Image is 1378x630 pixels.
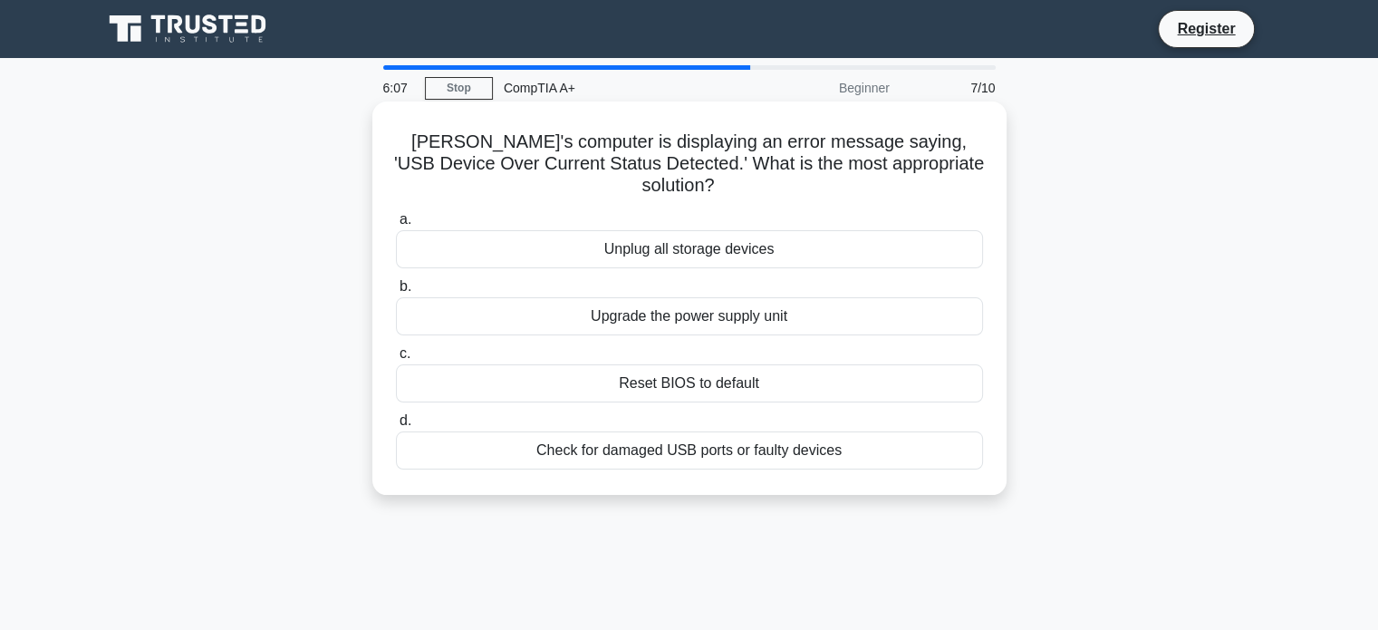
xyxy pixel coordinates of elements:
div: Upgrade the power supply unit [396,297,983,335]
span: a. [400,211,411,227]
div: Reset BIOS to default [396,364,983,402]
span: c. [400,345,410,361]
div: Unplug all storage devices [396,230,983,268]
span: d. [400,412,411,428]
div: 7/10 [901,70,1007,106]
div: Beginner [742,70,901,106]
span: b. [400,278,411,294]
a: Stop [425,77,493,100]
div: Check for damaged USB ports or faulty devices [396,431,983,470]
div: CompTIA A+ [493,70,742,106]
a: Register [1166,17,1246,40]
h5: [PERSON_NAME]'s computer is displaying an error message saying, 'USB Device Over Current Status D... [394,131,985,198]
div: 6:07 [372,70,425,106]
